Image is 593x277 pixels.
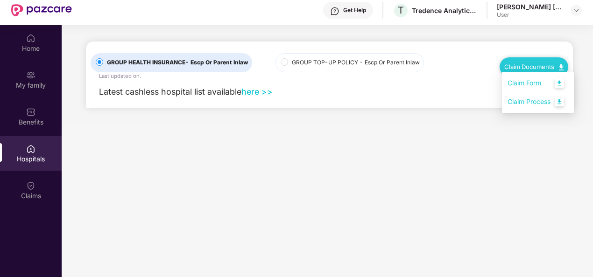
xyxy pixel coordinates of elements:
div: Tredence Analytics Solutions Private Limited [412,6,477,15]
div: User [497,11,562,19]
a: Claim Form [508,73,568,93]
img: svg+xml;base64,PHN2ZyB4bWxucz0iaHR0cDovL3d3dy53My5vcmcvMjAwMC9zdmciIHdpZHRoPSIxMC40IiBoZWlnaHQ9Ij... [559,64,564,70]
img: svg+xml;base64,PHN2ZyBpZD0iSG9zcGl0YWxzIiB4bWxucz0iaHR0cDovL3d3dy53My5vcmcvMjAwMC9zdmciIHdpZHRoPS... [26,144,35,153]
span: T [398,5,404,16]
span: - Escp Or Parent Inlaw [185,59,248,66]
span: GROUP HEALTH INSURANCE [103,58,252,67]
a: Claim Process [508,92,568,112]
div: Get Help [343,7,366,14]
img: svg+xml;base64,PHN2ZyBpZD0iRHJvcGRvd24tMzJ4MzIiIHhtbG5zPSJodHRwOi8vd3d3LnczLm9yZy8yMDAwL3N2ZyIgd2... [572,7,580,14]
span: - Escp Or Parent Inlaw [360,59,420,66]
img: New Pazcare Logo [11,4,72,16]
img: svg+xml;base64,PHN2ZyBpZD0iSGVscC0zMngzMiIgeG1sbnM9Imh0dHA6Ly93d3cudzMub3JnLzIwMDAvc3ZnIiB3aWR0aD... [330,7,339,16]
span: Latest cashless hospital list available [99,87,241,97]
img: svg+xml;base64,PHN2ZyB3aWR0aD0iMjAiIGhlaWdodD0iMjAiIHZpZXdCb3g9IjAgMCAyMCAyMCIgZmlsbD0ibm9uZSIgeG... [26,70,35,80]
a: here >> [241,87,273,97]
img: svg+xml;base64,PHN2ZyBpZD0iQ2xhaW0iIHhtbG5zPSJodHRwOi8vd3d3LnczLm9yZy8yMDAwL3N2ZyIgd2lkdGg9IjIwIi... [26,181,35,190]
div: Last updated on . [99,72,141,81]
a: Claim Documents [504,63,564,70]
span: GROUP TOP-UP POLICY [288,58,424,67]
img: svg+xml;base64,PHN2ZyBpZD0iQmVuZWZpdHMiIHhtbG5zPSJodHRwOi8vd3d3LnczLm9yZy8yMDAwL3N2ZyIgd2lkdGg9Ij... [26,107,35,117]
img: svg+xml;base64,PHN2ZyBpZD0iSG9tZSIgeG1sbnM9Imh0dHA6Ly93d3cudzMub3JnLzIwMDAvc3ZnIiB3aWR0aD0iMjAiIG... [26,34,35,43]
div: [PERSON_NAME] [PERSON_NAME] [497,2,562,11]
